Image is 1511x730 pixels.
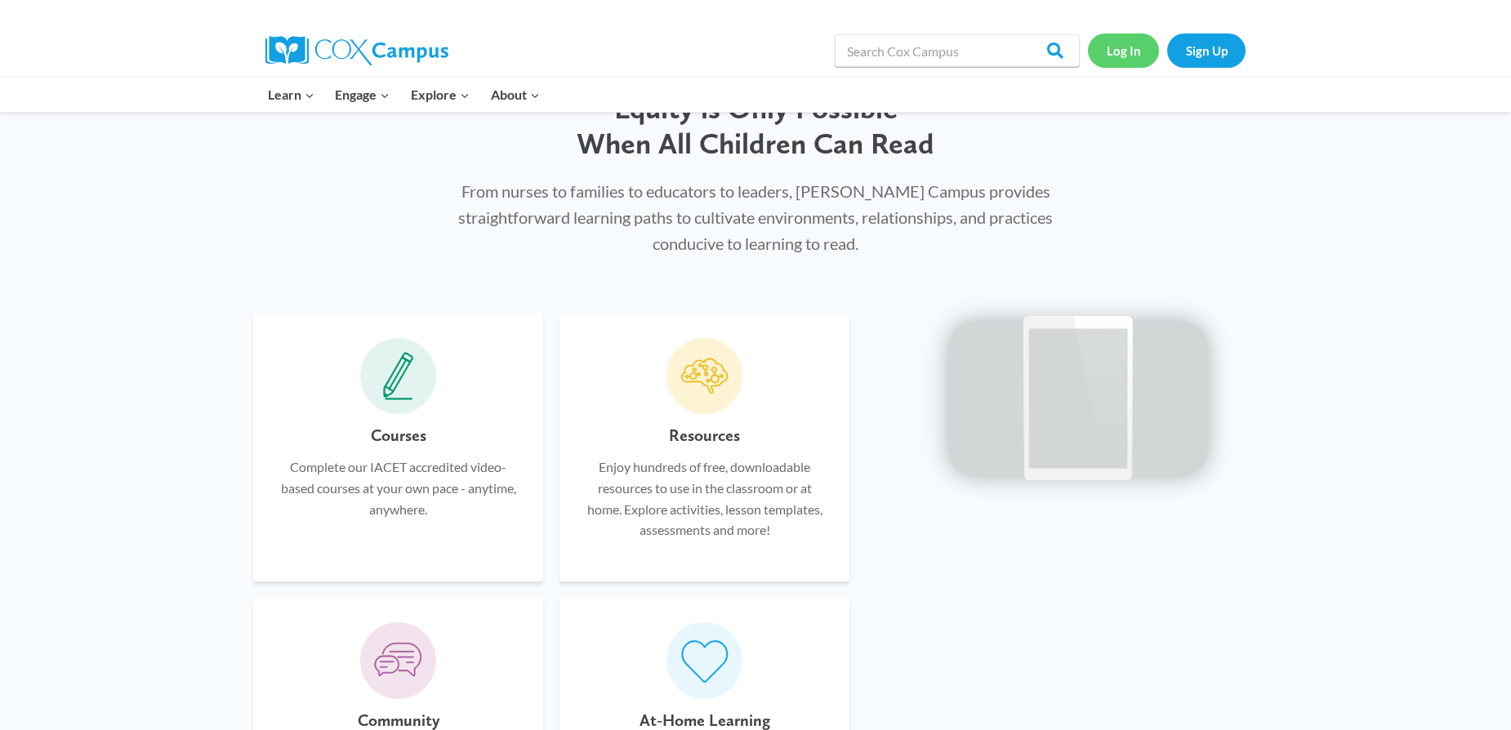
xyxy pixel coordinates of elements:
p: Enjoy hundreds of free, downloadable resources to use in the classroom or at home. Explore activi... [584,456,825,540]
p: Complete our IACET accredited video-based courses at your own pace - anytime, anywhere. [278,456,519,519]
h6: Resources [669,422,740,448]
button: Child menu of Engage [325,78,401,112]
button: Child menu of About [480,78,550,112]
nav: Secondary Navigation [1088,33,1246,67]
input: Search Cox Campus [835,34,1080,67]
nav: Primary Navigation [257,78,550,112]
span: Equity is Only Possible When All Children Can Read [577,91,934,161]
p: From nurses to families to educators to leaders, [PERSON_NAME] Campus provides straightforward le... [439,178,1072,256]
h6: Courses [371,422,426,448]
button: Child menu of Learn [257,78,325,112]
a: Log In [1088,33,1159,67]
img: Cox Campus [265,36,448,65]
a: Sign Up [1167,33,1246,67]
button: Child menu of Explore [400,78,480,112]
